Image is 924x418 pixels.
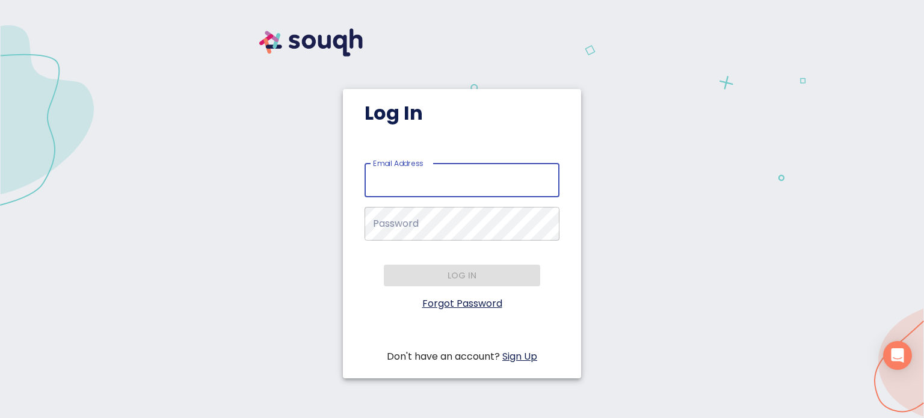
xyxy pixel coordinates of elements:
a: Forgot Password [422,297,502,310]
p: Don't have an account? [365,349,559,364]
div: Open Intercom Messenger [883,341,912,370]
img: souqh logo [245,14,377,70]
a: Sign Up [502,349,537,363]
h4: Log In [365,101,559,125]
